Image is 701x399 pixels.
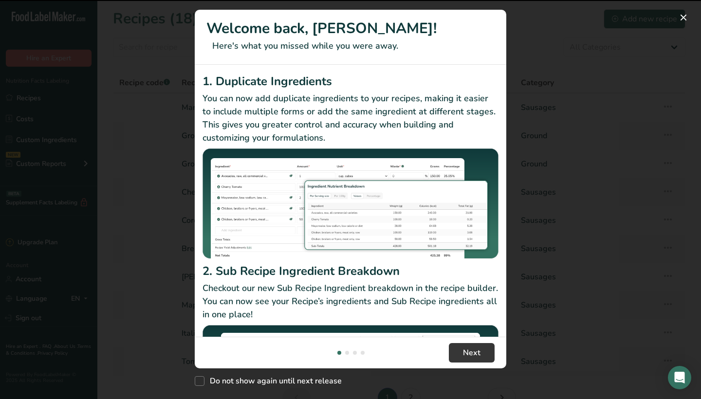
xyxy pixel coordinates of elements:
h2: 1. Duplicate Ingredients [203,73,498,90]
p: Here's what you missed while you were away. [206,39,495,53]
button: Next [449,343,495,363]
span: Do not show again until next release [204,376,342,386]
p: You can now add duplicate ingredients to your recipes, making it easier to include multiple forms... [203,92,498,145]
span: Next [463,347,480,359]
p: Checkout our new Sub Recipe Ingredient breakdown in the recipe builder. You can now see your Reci... [203,282,498,321]
img: Duplicate Ingredients [203,148,498,259]
h1: Welcome back, [PERSON_NAME]! [206,18,495,39]
div: Open Intercom Messenger [668,366,691,389]
h2: 2. Sub Recipe Ingredient Breakdown [203,262,498,280]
